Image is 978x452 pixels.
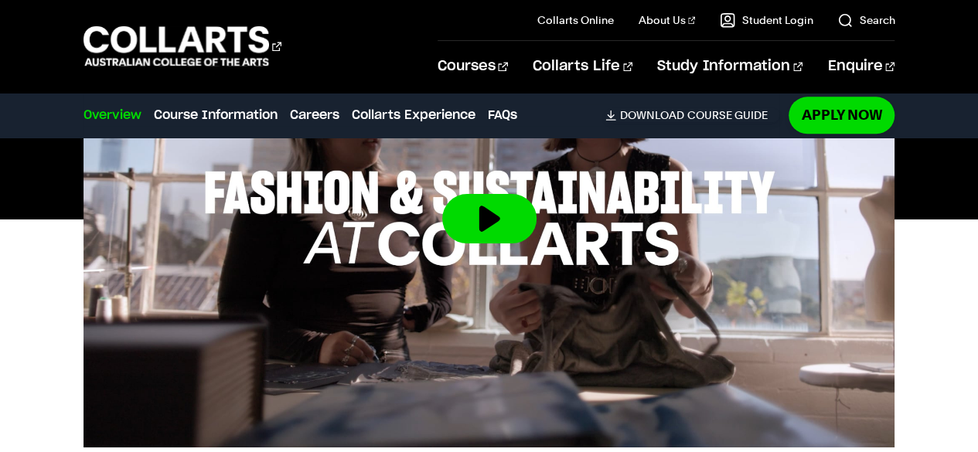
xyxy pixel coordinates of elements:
[154,106,278,124] a: Course Information
[352,106,475,124] a: Collarts Experience
[83,106,141,124] a: Overview
[605,108,779,122] a: DownloadCourse Guide
[789,97,895,133] a: Apply Now
[488,106,517,124] a: FAQs
[720,12,813,28] a: Student Login
[438,41,508,92] a: Courses
[619,108,683,122] span: Download
[639,12,696,28] a: About Us
[290,106,339,124] a: Careers
[533,41,632,92] a: Collarts Life
[83,24,281,68] div: Go to homepage
[837,12,895,28] a: Search
[827,41,895,92] a: Enquire
[537,12,614,28] a: Collarts Online
[657,41,803,92] a: Study Information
